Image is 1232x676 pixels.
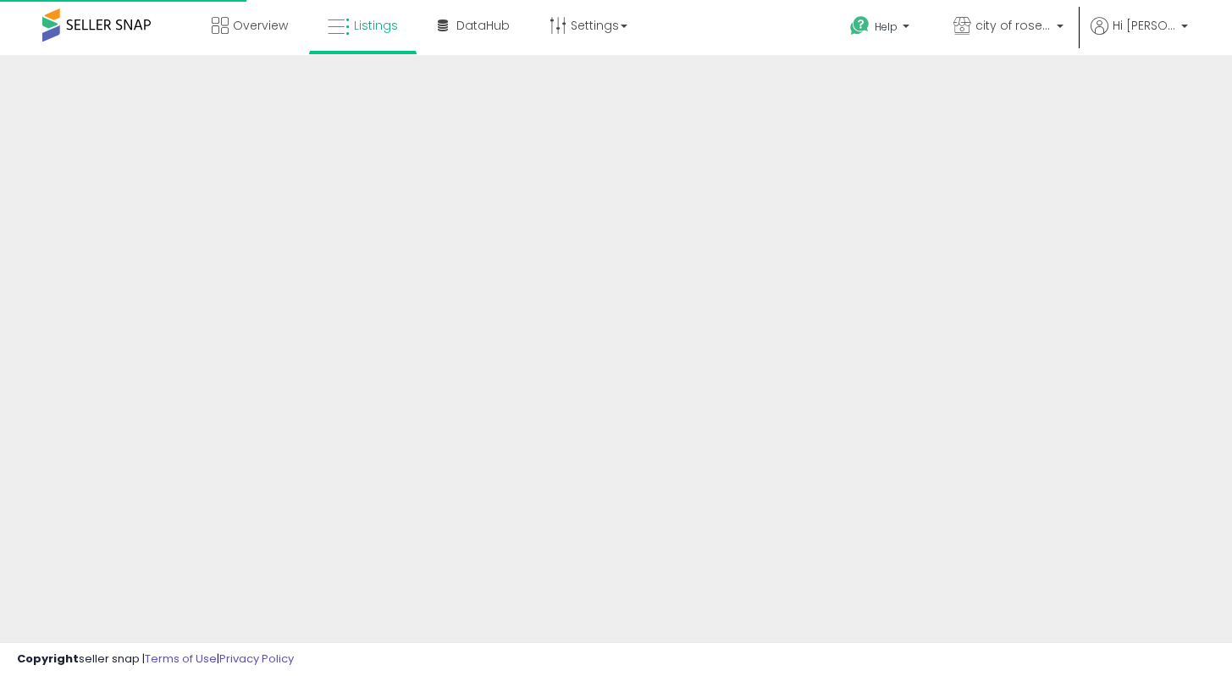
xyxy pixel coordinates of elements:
[1113,17,1176,34] span: Hi [PERSON_NAME]
[17,651,79,667] strong: Copyright
[975,17,1052,34] span: city of roses distributors llc
[849,15,870,36] i: Get Help
[145,651,217,667] a: Terms of Use
[17,651,294,668] div: seller snap | |
[837,3,926,55] a: Help
[875,19,898,34] span: Help
[219,651,294,667] a: Privacy Policy
[233,17,288,34] span: Overview
[456,17,510,34] span: DataHub
[354,17,398,34] span: Listings
[1091,17,1188,55] a: Hi [PERSON_NAME]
